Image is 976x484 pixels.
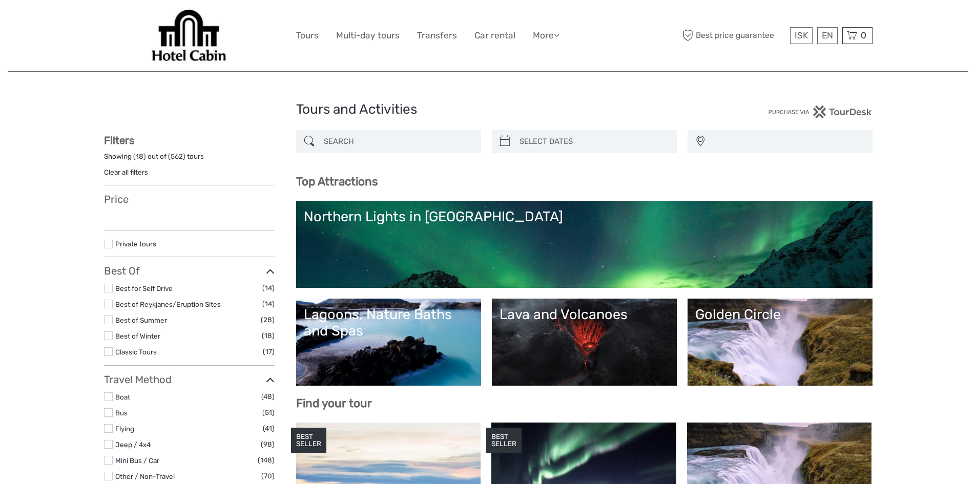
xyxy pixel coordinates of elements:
[115,425,134,433] a: Flying
[291,428,326,453] div: BEST SELLER
[115,393,130,401] a: Boat
[262,298,275,310] span: (14)
[296,28,319,43] a: Tours
[115,316,167,324] a: Best of Summer
[817,27,838,44] div: EN
[296,175,378,188] b: Top Attractions
[115,332,160,340] a: Best of Winter
[500,306,669,323] div: Lava and Volcanoes
[104,265,275,277] h3: Best Of
[258,454,275,466] span: (148)
[136,152,143,161] label: 18
[261,391,275,403] span: (48)
[695,306,865,378] a: Golden Circle
[304,306,473,378] a: Lagoons, Nature Baths and Spas
[336,28,400,43] a: Multi-day tours
[304,208,865,280] a: Northern Lights in [GEOGRAPHIC_DATA]
[500,306,669,378] a: Lava and Volcanoes
[115,348,157,356] a: Classic Tours
[795,30,808,40] span: ISK
[263,423,275,434] span: (41)
[859,30,868,40] span: 0
[104,152,275,167] div: Showing ( ) out of ( ) tours
[486,428,522,453] div: BEST SELLER
[115,440,151,449] a: Jeep / 4x4
[474,28,515,43] a: Car rental
[261,314,275,326] span: (28)
[261,438,275,450] span: (98)
[262,407,275,418] span: (51)
[115,240,156,248] a: Private tours
[115,472,175,480] a: Other / Non-Travel
[115,456,159,465] a: Mini Bus / Car
[104,193,275,205] h3: Price
[296,396,372,410] b: Find your tour
[263,346,275,357] span: (17)
[695,306,865,323] div: Golden Circle
[115,409,128,417] a: Bus
[296,101,680,118] h1: Tours and Activities
[262,282,275,294] span: (14)
[104,168,148,176] a: Clear all filters
[680,27,787,44] span: Best price guarantee
[320,133,476,151] input: SEARCH
[115,300,221,308] a: Best of Reykjanes/Eruption Sites
[417,28,457,43] a: Transfers
[304,306,473,340] div: Lagoons, Nature Baths and Spas
[533,28,559,43] a: More
[104,134,134,146] strong: Filters
[261,470,275,482] span: (70)
[171,152,183,161] label: 562
[149,8,230,64] img: Our services
[115,284,173,292] a: Best for Self Drive
[104,373,275,386] h3: Travel Method
[262,330,275,342] span: (18)
[304,208,865,225] div: Northern Lights in [GEOGRAPHIC_DATA]
[768,106,872,118] img: PurchaseViaTourDesk.png
[515,133,672,151] input: SELECT DATES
